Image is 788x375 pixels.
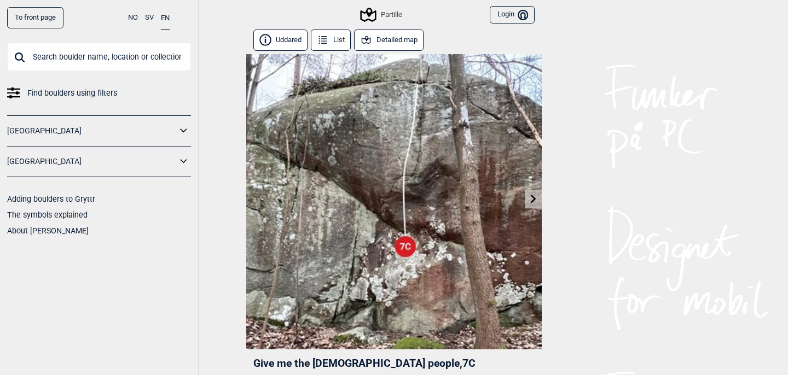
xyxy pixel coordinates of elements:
[7,43,191,71] input: Search boulder name, location or collection
[354,30,424,51] button: Detailed map
[145,7,154,28] button: SV
[253,30,308,51] button: Uddared
[253,357,476,370] span: Give me the [DEMOGRAPHIC_DATA] people , 7C
[7,210,88,219] a: The symbols explained
[7,195,95,203] a: Adding boulders to Gryttr
[7,226,89,235] a: About [PERSON_NAME]
[128,7,138,28] button: NO
[7,123,177,139] a: [GEOGRAPHIC_DATA]
[27,85,117,101] span: Find boulders using filters
[161,7,170,30] button: EN
[7,85,191,101] a: Find boulders using filters
[311,30,351,51] button: List
[7,154,177,169] a: [GEOGRAPHIC_DATA]
[362,8,402,21] div: Partille
[490,6,535,24] button: Login
[246,54,542,349] img: Give me the french people
[7,7,63,28] a: To front page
